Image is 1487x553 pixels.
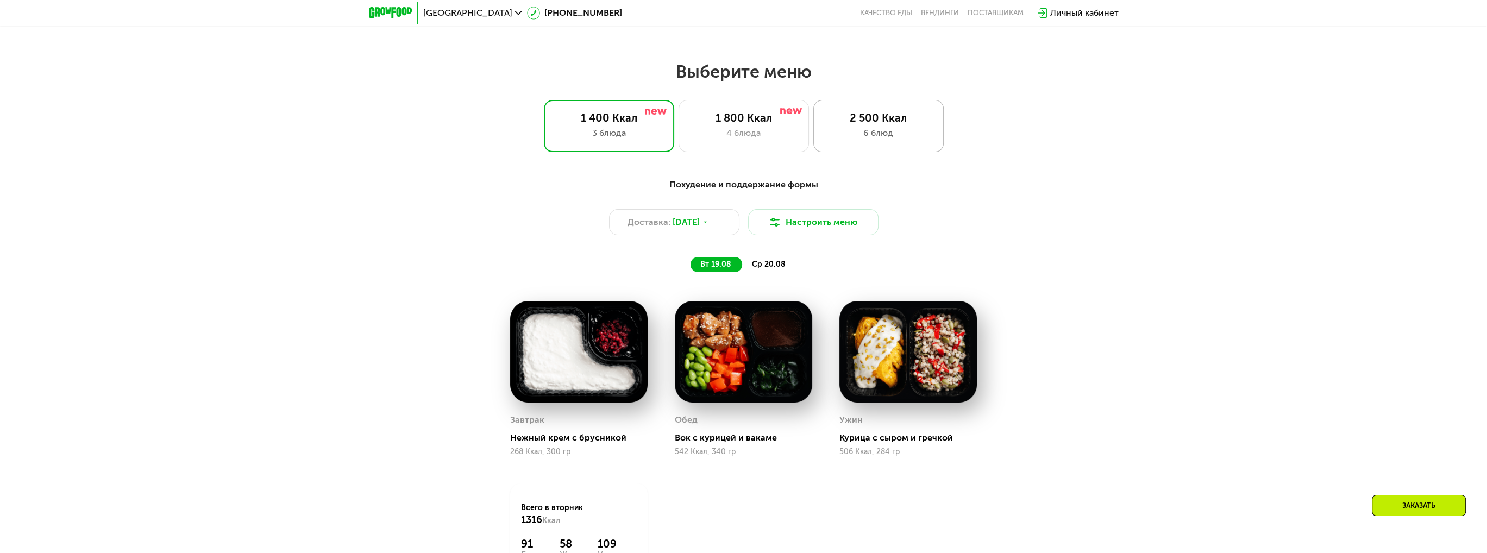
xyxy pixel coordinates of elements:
h2: Выберите меню [35,61,1452,83]
div: поставщикам [968,9,1024,17]
div: 542 Ккал, 340 гр [675,448,812,456]
div: 6 блюд [825,127,932,140]
span: Доставка: [628,216,670,229]
div: 1 800 Ккал [690,111,798,124]
div: Похудение и поддержание формы [422,178,1065,192]
div: Курица с сыром и гречкой [839,432,986,443]
div: 506 Ккал, 284 гр [839,448,977,456]
div: Ужин [839,412,863,428]
div: Заказать [1372,495,1466,516]
span: Ккал [542,516,560,525]
span: ср 20.08 [752,260,786,269]
div: 58 [560,537,584,550]
div: 268 Ккал, 300 гр [510,448,648,456]
div: 2 500 Ккал [825,111,932,124]
div: Завтрак [510,412,544,428]
button: Настроить меню [748,209,879,235]
div: Всего в вторник [521,502,637,526]
div: Личный кабинет [1050,7,1119,20]
div: Вок с курицей и вакаме [675,432,821,443]
span: [GEOGRAPHIC_DATA] [423,9,512,17]
span: [DATE] [673,216,700,229]
div: 3 блюда [555,127,663,140]
a: Вендинги [921,9,959,17]
span: вт 19.08 [700,260,731,269]
div: 109 [598,537,637,550]
span: 1316 [521,514,542,526]
a: Качество еды [860,9,912,17]
div: 91 [521,537,546,550]
div: Нежный крем с брусникой [510,432,656,443]
a: [PHONE_NUMBER] [527,7,622,20]
div: 4 блюда [690,127,798,140]
div: Обед [675,412,698,428]
div: 1 400 Ккал [555,111,663,124]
